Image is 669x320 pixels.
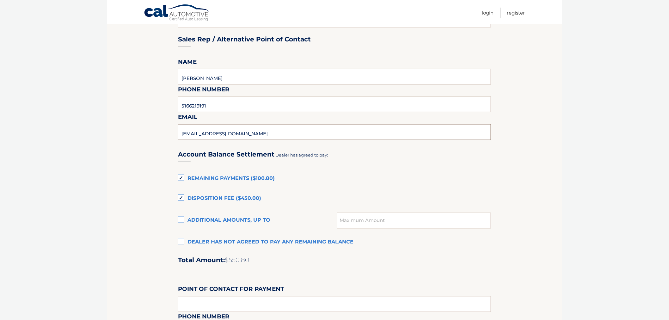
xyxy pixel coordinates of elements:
a: Cal Automotive [144,4,210,22]
label: Phone Number [178,85,230,96]
h3: Sales Rep / Alternative Point of Contact [178,35,311,43]
label: Remaining Payments ($100.80) [178,172,491,185]
label: Disposition Fee ($450.00) [178,193,491,205]
label: Email [178,112,197,124]
input: Maximum Amount [337,213,491,229]
label: Point of Contact for Payment [178,285,284,296]
a: Register [507,8,525,18]
a: Login [482,8,494,18]
span: Dealer has agreed to pay: [275,152,328,157]
label: Additional amounts, up to [178,214,337,227]
label: Dealer has not agreed to pay any remaining balance [178,236,491,249]
label: Name [178,57,197,69]
span: $550.80 [225,256,249,264]
h2: Total Amount: [178,256,491,264]
h3: Account Balance Settlement [178,151,274,158]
